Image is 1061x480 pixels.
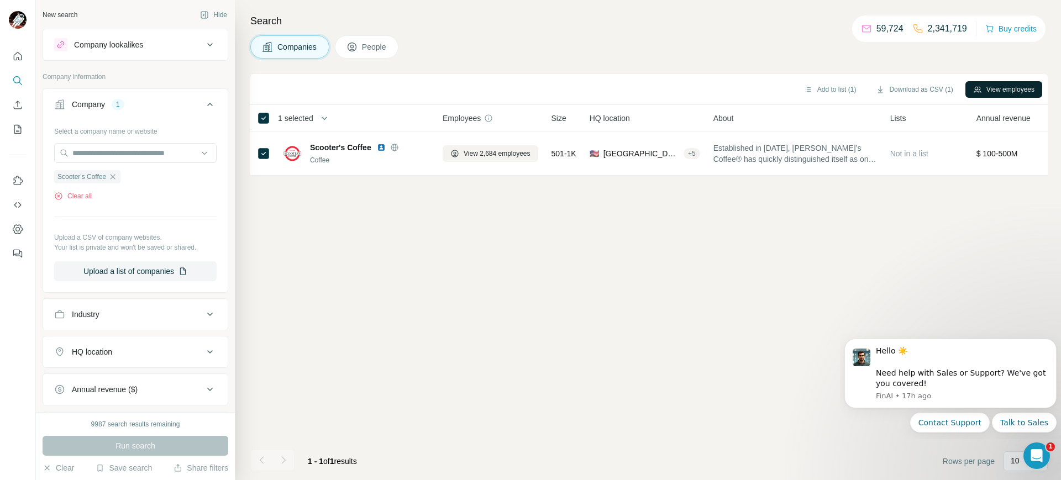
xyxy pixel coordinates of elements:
[9,71,27,91] button: Search
[54,191,92,201] button: Clear all
[72,99,105,110] div: Company
[43,339,228,365] button: HQ location
[868,81,960,98] button: Download as CSV (1)
[54,261,217,281] button: Upload a list of companies
[310,155,429,165] div: Coffee
[72,384,138,395] div: Annual revenue ($)
[713,113,734,124] span: About
[890,149,928,158] span: Not in a list
[464,149,530,159] span: View 2,684 employees
[54,122,217,136] div: Select a company name or website
[9,95,27,115] button: Enrich CSV
[603,148,679,159] span: [GEOGRAPHIC_DATA], [US_STATE]
[308,457,357,466] span: results
[551,113,566,124] span: Size
[9,171,27,191] button: Use Surfe on LinkedIn
[377,143,386,152] img: LinkedIn logo
[9,219,27,239] button: Dashboard
[590,148,599,159] span: 🇺🇸
[1011,455,1020,466] p: 10
[890,113,906,124] span: Lists
[796,81,864,98] button: Add to list (1)
[43,462,74,473] button: Clear
[551,148,576,159] span: 501-1K
[308,457,323,466] span: 1 - 1
[43,31,228,58] button: Company lookalikes
[283,145,301,162] img: Logo of Scooter's Coffee
[74,39,143,50] div: Company lookalikes
[174,462,228,473] button: Share filters
[684,149,700,159] div: + 5
[713,143,877,165] span: Established in [DATE], [PERSON_NAME]’s Coffee® has quickly distinguished itself as one of the pre...
[43,301,228,328] button: Industry
[9,244,27,263] button: Feedback
[1046,442,1055,451] span: 1
[72,346,112,357] div: HQ location
[112,99,124,109] div: 1
[443,113,481,124] span: Employees
[1023,442,1050,469] iframe: Intercom live chat
[277,41,318,52] span: Companies
[840,329,1061,439] iframe: Intercom notifications message
[965,81,1042,98] button: View employees
[9,11,27,29] img: Avatar
[985,21,1037,36] button: Buy credits
[57,172,106,182] span: Scooter's Coffee
[976,113,1031,124] span: Annual revenue
[278,113,313,124] span: 1 selected
[943,456,995,467] span: Rows per page
[330,457,334,466] span: 1
[876,22,904,35] p: 59,724
[9,46,27,66] button: Quick start
[323,457,330,466] span: of
[72,309,99,320] div: Industry
[928,22,967,35] p: 2,341,719
[443,145,538,162] button: View 2,684 employees
[250,13,1048,29] h4: Search
[43,91,228,122] button: Company1
[54,242,217,252] p: Your list is private and won't be saved or shared.
[91,419,180,429] div: 9987 search results remaining
[43,72,228,82] p: Company information
[96,462,152,473] button: Save search
[310,142,371,153] span: Scooter's Coffee
[9,119,27,139] button: My lists
[976,149,1018,158] span: $ 100-500M
[9,195,27,215] button: Use Surfe API
[590,113,630,124] span: HQ location
[54,233,217,242] p: Upload a CSV of company websites.
[192,7,235,23] button: Hide
[362,41,387,52] span: People
[43,376,228,403] button: Annual revenue ($)
[43,10,77,20] div: New search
